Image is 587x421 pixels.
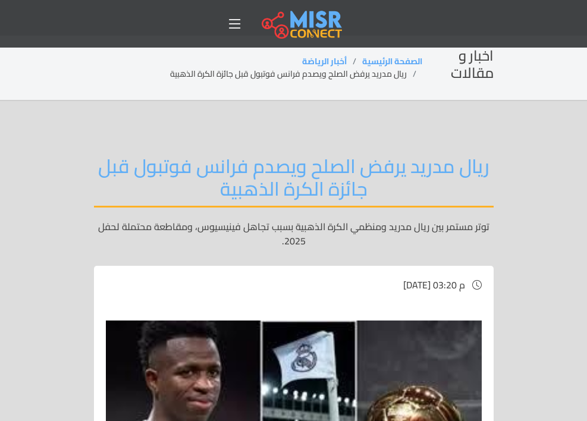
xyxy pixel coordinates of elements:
p: توتر مستمر بين ريال مدريد ومنظمي الكرة الذهبية بسبب تجاهل فينيسيوس، ومقاطعة محتملة لحفل 2025. [94,219,494,248]
span: [DATE] 03:20 م [403,276,465,294]
h2: ريال مدريد يرفض الصلح ويصدم فرانس فوتبول قبل جائزة الكرة الذهبية [94,155,494,208]
h2: اخبار و مقالات [422,48,494,82]
a: أخبار الرياضة [302,54,347,69]
a: الصفحة الرئيسية [362,54,422,69]
li: ريال مدريد يرفض الصلح ويصدم فرانس فوتبول قبل جائزة الكرة الذهبية [170,68,422,80]
img: main.misr_connect [262,9,341,39]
